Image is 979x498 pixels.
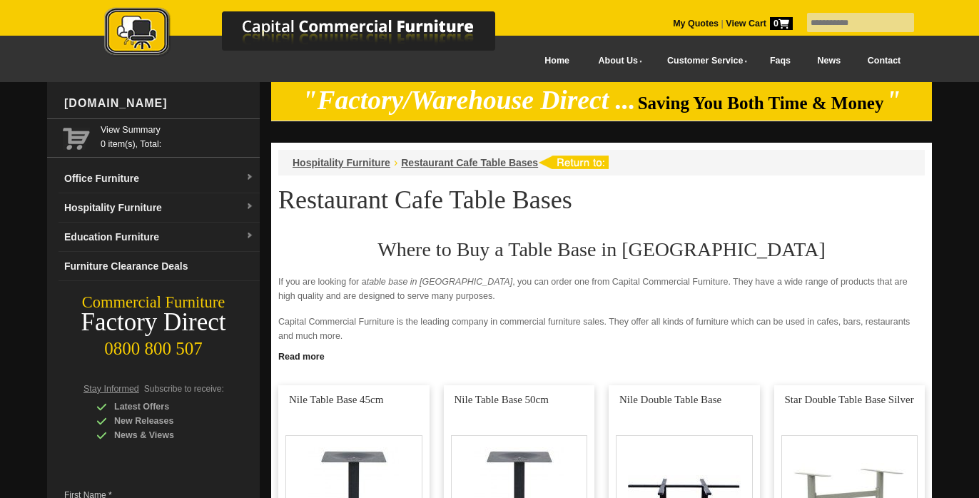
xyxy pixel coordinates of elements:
a: Faqs [756,45,804,77]
h1: Restaurant Cafe Table Bases [278,186,925,213]
span: Subscribe to receive: [144,384,224,394]
span: Stay Informed [83,384,139,394]
span: 0 [770,17,793,30]
a: Hospitality Furnituredropdown [59,193,260,223]
img: Capital Commercial Furniture Logo [65,7,564,59]
em: " [886,86,901,115]
a: View Cart0 [724,19,793,29]
a: My Quotes [673,19,719,29]
a: Education Furnituredropdown [59,223,260,252]
p: If you are looking for a , you can order one from Capital Commercial Furniture. They have a wide ... [278,275,925,303]
a: Hospitality Furniture [293,157,390,168]
em: "Factory/Warehouse Direct ... [303,86,636,115]
div: 0800 800 507 [47,332,260,359]
div: New Releases [96,414,232,428]
span: 0 item(s), Total: [101,123,254,149]
em: table base in [GEOGRAPHIC_DATA] [367,277,512,287]
img: dropdown [245,203,254,211]
a: Office Furnituredropdown [59,164,260,193]
img: dropdown [245,173,254,182]
a: View Summary [101,123,254,137]
a: About Us [583,45,651,77]
a: Capital Commercial Furniture Logo [65,7,564,63]
a: Furniture Clearance Deals [59,252,260,281]
a: News [804,45,854,77]
a: Customer Service [651,45,756,77]
p: Capital Commercial Furniture is the leading company in commercial furniture sales. They offer all... [278,315,925,343]
div: [DOMAIN_NAME] [59,82,260,125]
span: Saving You Both Time & Money [638,93,884,113]
h2: Where to Buy a Table Base in [GEOGRAPHIC_DATA] [278,239,925,260]
strong: View Cart [726,19,793,29]
div: Commercial Furniture [47,293,260,312]
img: return to [538,156,609,169]
a: Contact [854,45,914,77]
li: › [394,156,397,170]
div: News & Views [96,428,232,442]
div: Latest Offers [96,400,232,414]
a: Click to read more [271,346,932,364]
a: Restaurant Cafe Table Bases [401,157,538,168]
img: dropdown [245,232,254,240]
div: Factory Direct [47,312,260,332]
